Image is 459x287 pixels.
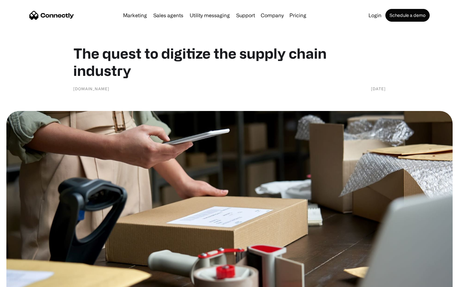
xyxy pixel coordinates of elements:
[287,13,309,18] a: Pricing
[371,85,386,92] div: [DATE]
[151,13,186,18] a: Sales agents
[120,13,149,18] a: Marketing
[366,13,384,18] a: Login
[6,276,38,285] aside: Language selected: English
[261,11,284,20] div: Company
[385,9,430,22] a: Schedule a demo
[13,276,38,285] ul: Language list
[73,85,109,92] div: [DOMAIN_NAME]
[234,13,258,18] a: Support
[187,13,232,18] a: Utility messaging
[73,45,386,79] h1: The quest to digitize the supply chain industry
